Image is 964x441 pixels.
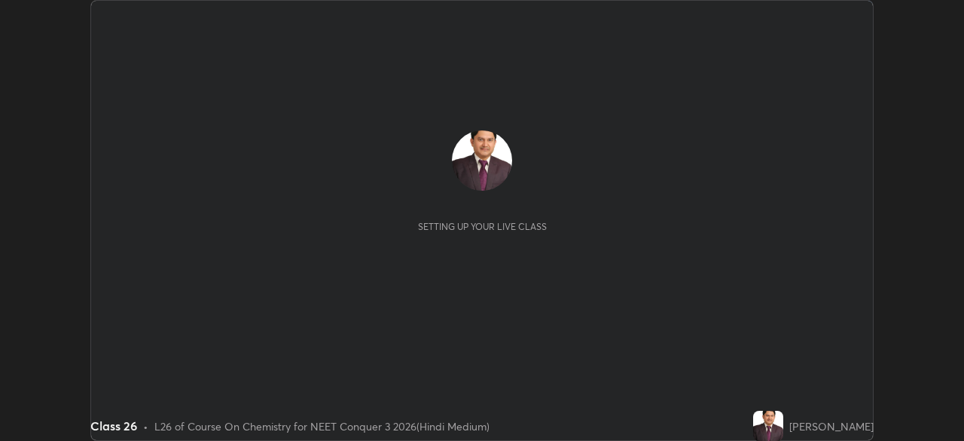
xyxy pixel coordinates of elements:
div: [PERSON_NAME] [789,418,874,434]
div: L26 of Course On Chemistry for NEET Conquer 3 2026(Hindi Medium) [154,418,490,434]
div: Class 26 [90,417,137,435]
img: 682439f971974016be8beade0d312caf.jpg [753,411,783,441]
img: 682439f971974016be8beade0d312caf.jpg [452,130,512,191]
div: • [143,418,148,434]
div: Setting up your live class [418,221,547,232]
